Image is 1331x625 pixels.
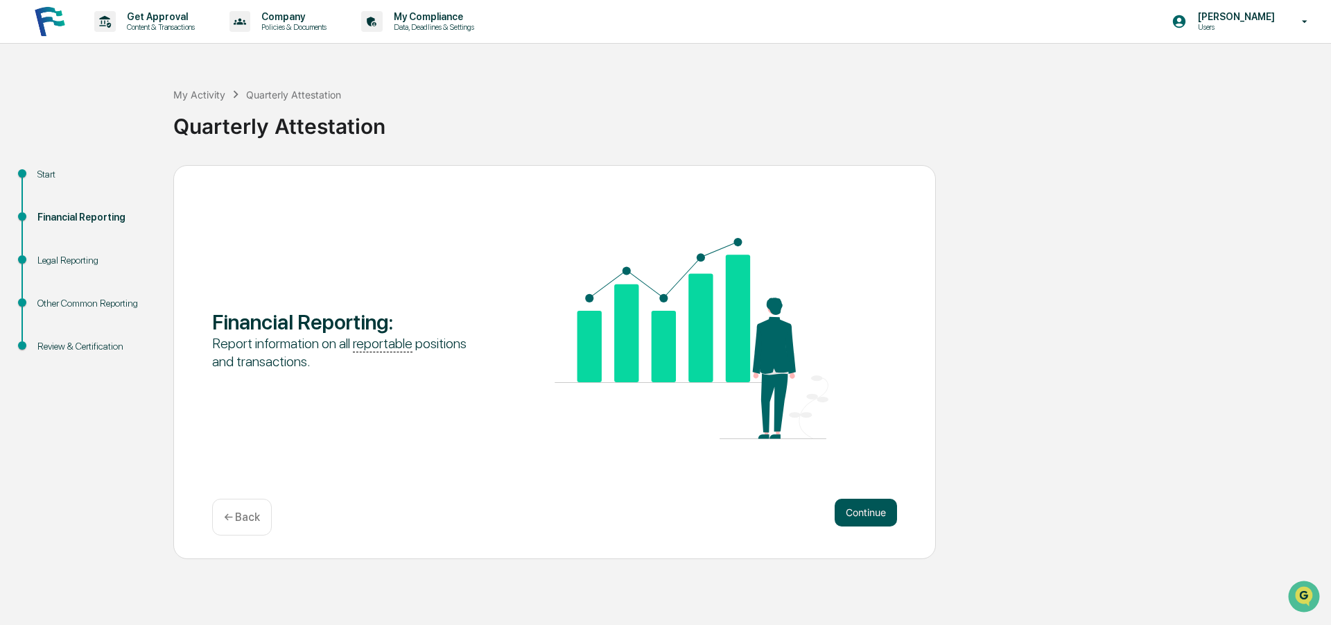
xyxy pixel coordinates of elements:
p: Policies & Documents [250,22,333,32]
p: ← Back [224,511,260,524]
p: Users [1187,22,1282,32]
a: Powered byPylon [98,234,168,246]
p: [PERSON_NAME] [1187,11,1282,22]
div: Quarterly Attestation [246,89,341,101]
button: Continue [835,499,897,526]
p: How can we help? [14,29,252,51]
div: Financial Reporting : [212,309,486,334]
p: Content & Transactions [116,22,202,32]
div: 🔎 [14,203,25,214]
div: My Activity [173,89,225,101]
span: Pylon [138,235,168,246]
a: 🗄️Attestations [95,169,177,194]
div: We're available if you need us! [47,120,175,131]
div: Quarterly Attestation [173,103,1324,139]
div: 🖐️ [14,176,25,187]
a: 🖐️Preclearance [8,169,95,194]
div: Review & Certification [37,339,151,354]
div: Legal Reporting [37,253,151,268]
u: reportable [353,335,412,352]
div: Start [37,167,151,182]
span: Preclearance [28,175,89,189]
p: Get Approval [116,11,202,22]
a: 🔎Data Lookup [8,196,93,221]
div: 🗄️ [101,176,112,187]
p: My Compliance [383,11,481,22]
button: Start new chat [236,110,252,127]
span: Attestations [114,175,172,189]
img: Financial Reporting [555,238,828,439]
img: logo [33,5,67,38]
img: 1746055101610-c473b297-6a78-478c-a979-82029cc54cd1 [14,106,39,131]
div: Financial Reporting [37,210,151,225]
iframe: Open customer support [1287,579,1324,617]
p: Data, Deadlines & Settings [383,22,481,32]
div: Start new chat [47,106,227,120]
p: Company [250,11,333,22]
span: Data Lookup [28,201,87,215]
div: Other Common Reporting [37,296,151,311]
div: Report information on all positions and transactions. [212,334,486,370]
